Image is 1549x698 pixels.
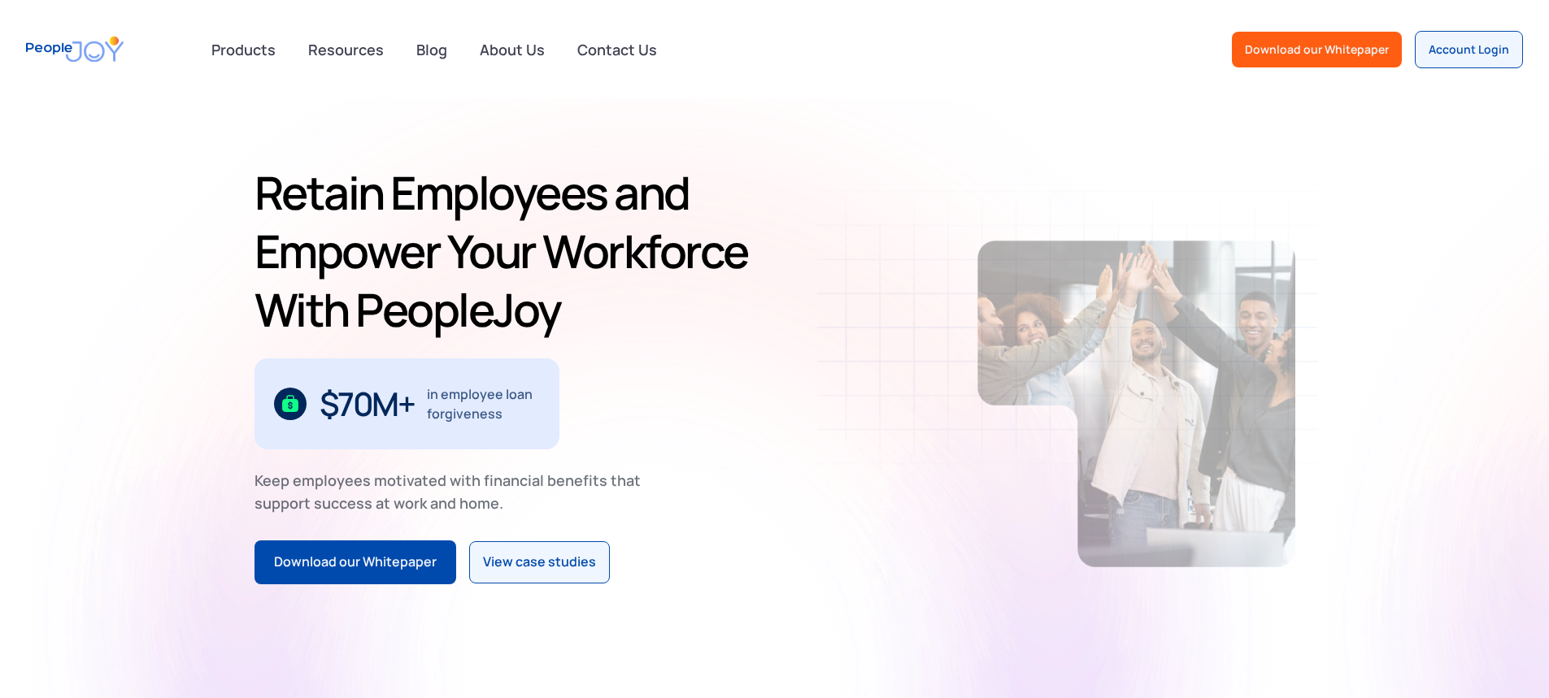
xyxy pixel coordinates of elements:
[483,552,596,573] div: View case studies
[1245,41,1389,58] div: Download our Whitepaper
[26,26,124,72] a: home
[1415,31,1523,68] a: Account Login
[568,32,667,67] a: Contact Us
[320,391,415,417] div: $70M+
[255,540,456,584] a: Download our Whitepaper
[274,552,437,573] div: Download our Whitepaper
[298,32,394,67] a: Resources
[427,384,540,423] div: in employee loan forgiveness
[255,163,768,339] h1: Retain Employees and Empower Your Workforce With PeopleJoy
[1429,41,1509,58] div: Account Login
[407,32,457,67] a: Blog
[977,241,1295,567] img: Retain-Employees-PeopleJoy
[255,358,559,449] div: 1 / 3
[470,32,555,67] a: About Us
[255,469,655,514] div: Keep employees motivated with financial benefits that support success at work and home.
[469,541,610,583] a: View case studies
[1232,32,1402,67] a: Download our Whitepaper
[202,33,285,66] div: Products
